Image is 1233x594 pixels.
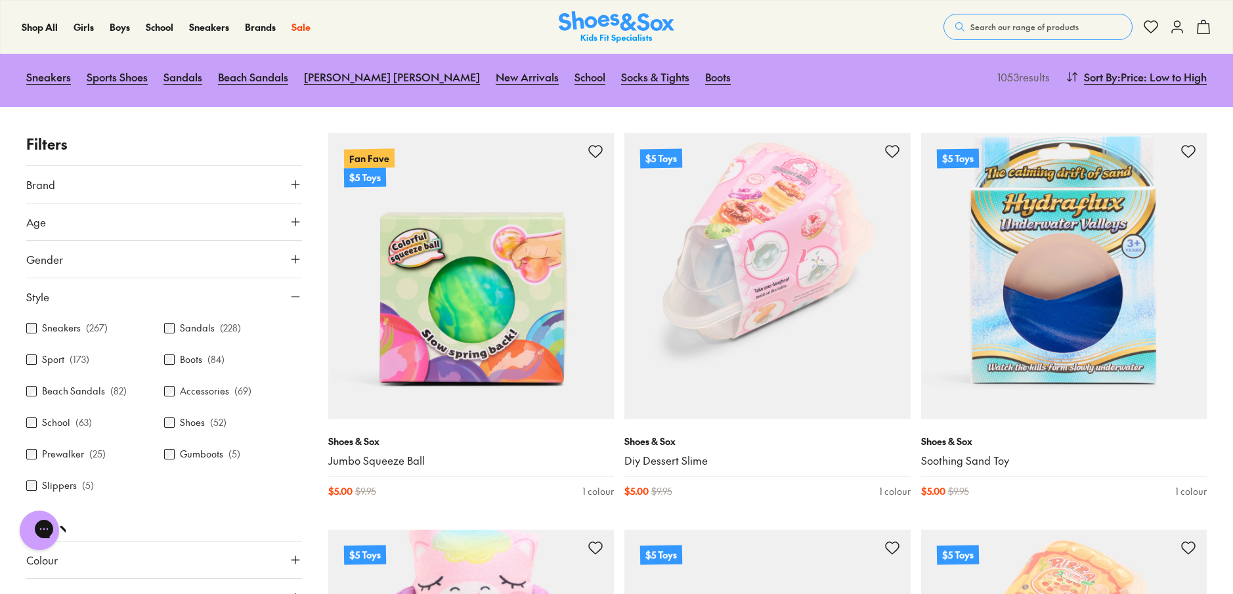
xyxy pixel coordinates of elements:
button: Gender [26,241,302,278]
span: Brand [26,177,55,192]
p: Fan Fave [343,148,394,168]
a: Sale [292,20,311,34]
span: $ 5.00 [328,484,353,498]
img: SNS_Logo_Responsive.svg [559,11,674,43]
p: ( 52 ) [210,415,227,429]
p: ( 5 ) [82,478,94,492]
span: Age [26,214,46,230]
a: Diy Dessert Slime [624,454,911,468]
span: $ 5.00 [921,484,945,498]
a: Sneakers [26,62,71,91]
p: $5 Toys [936,545,978,565]
a: School [146,20,173,34]
div: 1 colour [879,484,911,498]
label: Beach Sandals [42,384,105,398]
label: Sandals [180,321,215,335]
a: Beach Sandals [218,62,288,91]
p: Shoes & Sox [328,435,615,448]
a: Shoes & Sox [559,11,674,43]
p: ( 82 ) [110,384,127,398]
button: Sort By:Price: Low to High [1066,62,1207,91]
a: Boys [110,20,130,34]
label: Gumboots [180,447,223,461]
label: Sneakers [42,321,81,335]
a: [PERSON_NAME] [PERSON_NAME] [304,62,480,91]
span: Style [26,289,49,305]
span: : Price: Low to High [1117,69,1207,85]
a: Jumbo Squeeze Ball [328,454,615,468]
a: School [574,62,605,91]
span: Search our range of products [970,21,1079,33]
p: $5 Toys [343,545,385,565]
a: $5 Toys [921,133,1207,419]
label: Boots [180,352,202,366]
span: Gender [26,251,63,267]
a: Brands [245,20,276,34]
label: Accessories [180,384,229,398]
span: Sneakers [189,20,229,33]
label: Prewalker [42,447,84,461]
a: Boots [705,62,731,91]
span: $ 9.95 [651,484,672,498]
p: $5 Toys [343,167,385,187]
a: $5 Toys [624,133,911,419]
p: Filters [26,133,302,155]
button: Search our range of products [943,14,1133,40]
span: Shop All [22,20,58,33]
p: ( 173 ) [70,352,89,366]
p: ( 228 ) [220,321,241,335]
span: School [146,20,173,33]
span: Girls [74,20,94,33]
button: Style [26,278,302,315]
span: $ 5.00 [624,484,649,498]
div: 1 colour [582,484,614,498]
p: $5 Toys [640,148,682,168]
span: Colour [26,552,58,568]
button: Brand [26,166,302,203]
a: Socks & Tights [621,62,689,91]
span: Sale [292,20,311,33]
a: Sports Shoes [87,62,148,91]
label: Slippers [42,478,77,492]
button: Age [26,203,302,240]
p: ( 5 ) [228,447,240,461]
p: ( 69 ) [234,384,251,398]
p: $5 Toys [936,148,978,168]
label: Shoes [180,415,205,429]
p: Shoes & Sox [624,435,911,448]
iframe: Gorgias live chat messenger [13,506,66,555]
p: $5 Toys [640,545,682,565]
p: ( 25 ) [89,447,106,461]
a: Sneakers [189,20,229,34]
label: School [42,415,70,429]
p: Shoes & Sox [921,435,1207,448]
p: ( 267 ) [86,321,108,335]
div: 1 colour [1175,484,1207,498]
p: 1053 results [992,69,1050,85]
p: ( 63 ) [76,415,92,429]
a: Soothing Sand Toy [921,454,1207,468]
span: Brands [245,20,276,33]
button: Colour [26,541,302,578]
span: $ 9.95 [355,484,376,498]
a: Fan Fave$5 Toys [328,133,615,419]
a: Girls [74,20,94,34]
label: Sport [42,352,64,366]
span: Boys [110,20,130,33]
a: New Arrivals [496,62,559,91]
span: Sort By [1084,69,1117,85]
a: Shop All [22,20,58,34]
span: $ 9.95 [948,484,969,498]
a: Sandals [163,62,202,91]
p: ( 84 ) [207,352,225,366]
